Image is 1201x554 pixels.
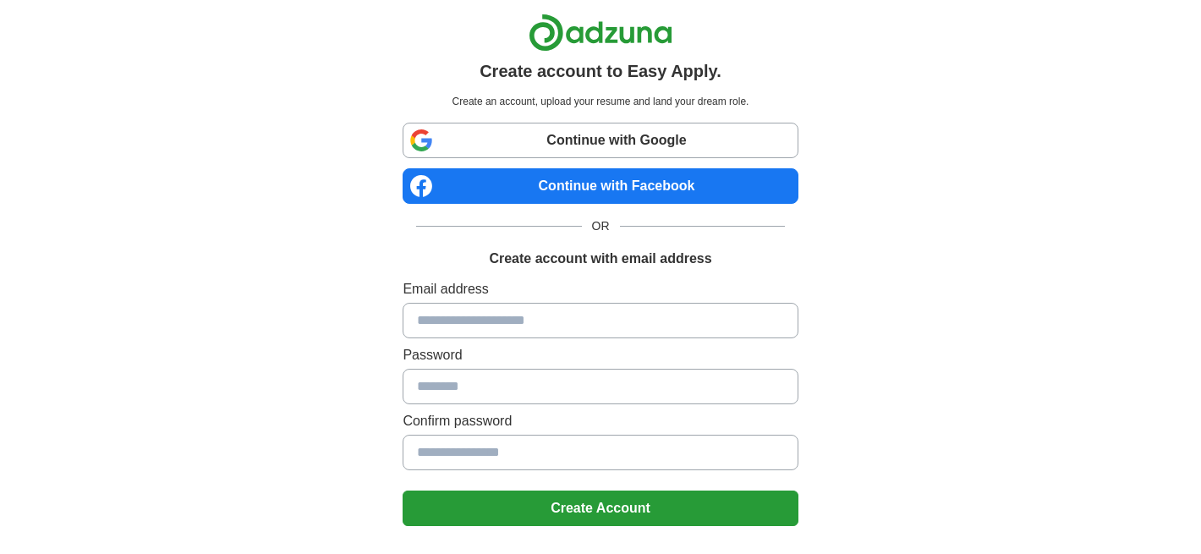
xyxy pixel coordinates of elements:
span: OR [582,217,620,235]
h1: Create account with email address [489,249,711,269]
a: Continue with Google [403,123,798,158]
a: Continue with Facebook [403,168,798,204]
p: Create an account, upload your resume and land your dream role. [406,94,794,109]
img: Adzuna logo [529,14,672,52]
h1: Create account to Easy Apply. [480,58,721,84]
label: Password [403,345,798,365]
label: Email address [403,279,798,299]
label: Confirm password [403,411,798,431]
button: Create Account [403,491,798,526]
